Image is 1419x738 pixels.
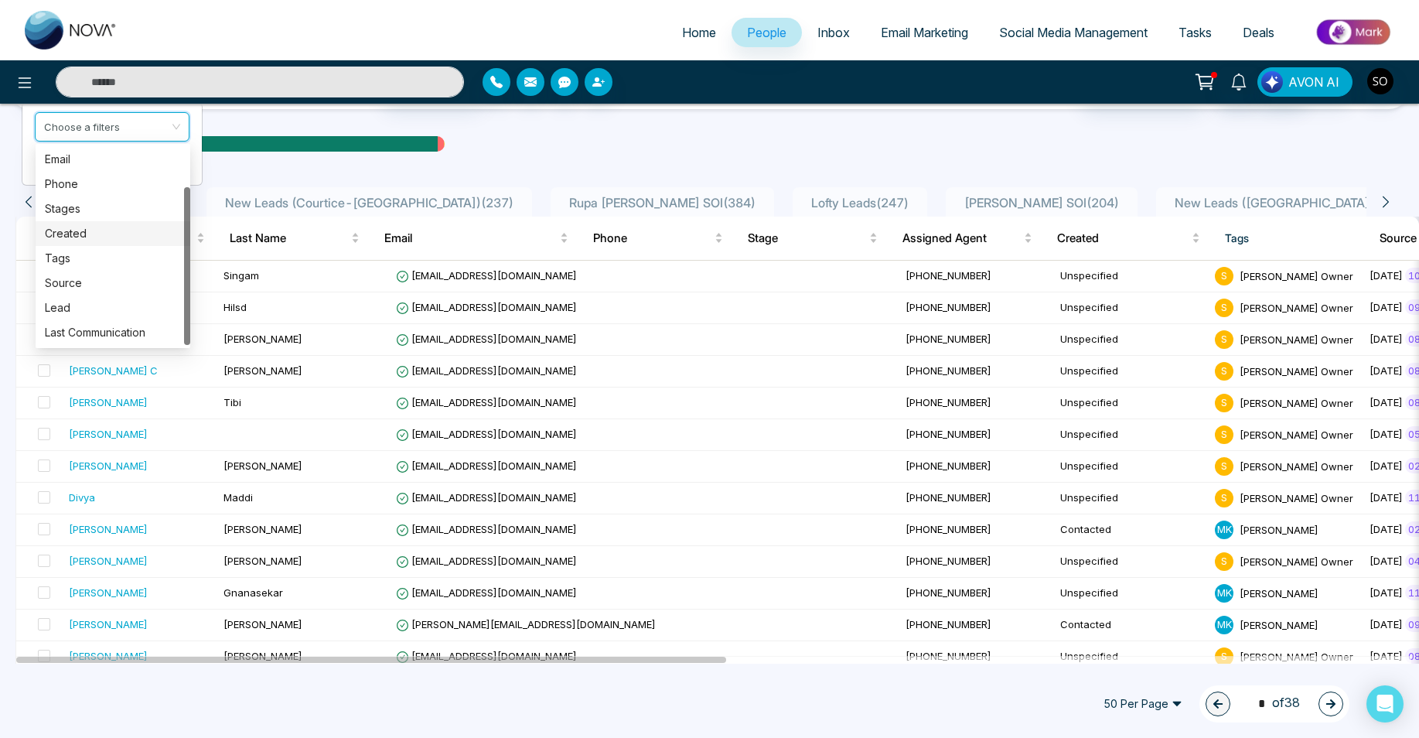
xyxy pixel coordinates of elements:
span: [DATE] [1370,586,1403,599]
th: Assigned Agent [890,217,1045,260]
span: [DATE] [1370,301,1403,313]
td: Unspecified [1054,578,1209,610]
th: Last Name [217,217,372,260]
span: [DATE] [1370,523,1403,535]
span: Last Name [230,229,348,248]
span: [EMAIL_ADDRESS][DOMAIN_NAME] [396,333,577,345]
span: M K [1215,616,1233,634]
span: [PHONE_NUMBER] [906,650,991,662]
td: Unspecified [1054,292,1209,324]
span: New Leads (Courtice-[GEOGRAPHIC_DATA]) ( 237 ) [219,195,520,210]
span: [PERSON_NAME] Owner [1240,555,1353,567]
div: [PERSON_NAME] [69,521,148,537]
td: Unspecified [1054,641,1209,673]
div: Phone [36,172,190,196]
div: Last Communication [45,324,181,341]
td: Contacted [1054,514,1209,546]
span: [PHONE_NUMBER] [906,269,991,282]
span: [PERSON_NAME] Owner [1240,491,1353,504]
div: Tags [45,250,181,267]
td: Contacted [1054,610,1209,641]
span: [PERSON_NAME] [223,650,302,662]
th: Email [372,217,581,260]
span: Maddi [223,491,253,504]
span: Rupa [PERSON_NAME] SOI ( 384 ) [563,195,762,210]
span: [EMAIL_ADDRESS][DOMAIN_NAME] [396,269,577,282]
span: People [747,25,786,40]
div: [PERSON_NAME] [69,585,148,600]
span: [DATE] [1370,364,1403,377]
span: [PHONE_NUMBER] [906,333,991,345]
span: AVON AI [1288,73,1339,91]
span: Email [384,229,557,248]
span: [DATE] [1370,555,1403,567]
div: Email [36,147,190,172]
a: Home [667,18,732,47]
span: [DATE] [1370,491,1403,504]
span: Tibi [223,396,241,408]
span: S [1215,394,1233,412]
span: [PHONE_NUMBER] [906,428,991,440]
span: [PHONE_NUMBER] [906,364,991,377]
div: Stages [45,200,181,217]
ul: Custom Filter [22,102,203,186]
a: Social Media Management [984,18,1163,47]
span: Hilsd [223,301,247,313]
th: Phone [581,217,735,260]
span: [PERSON_NAME] SOI ( 204 ) [958,195,1125,210]
span: [PERSON_NAME] [223,618,302,630]
span: [PERSON_NAME] [1240,618,1318,630]
span: [PHONE_NUMBER] [906,523,991,535]
img: Lead Flow [1261,71,1283,93]
div: [PERSON_NAME] [69,617,148,632]
span: [DATE] [1370,618,1403,630]
span: [PERSON_NAME] Owner [1240,396,1353,408]
span: Stage [748,229,866,248]
td: Unspecified [1054,546,1209,578]
div: [PERSON_NAME] [69,426,148,442]
span: [PERSON_NAME] [1240,586,1318,599]
div: Email [45,151,181,168]
span: S [1215,489,1233,507]
span: [EMAIL_ADDRESS][DOMAIN_NAME] [396,555,577,567]
span: Lofty Leads ( 247 ) [805,195,915,210]
a: Email Marketing [865,18,984,47]
span: S [1215,299,1233,317]
span: S [1215,330,1233,349]
span: [PHONE_NUMBER] [906,586,991,599]
div: [PERSON_NAME] [69,648,148,664]
td: Unspecified [1054,356,1209,388]
button: AVON AI [1257,67,1352,97]
a: Deals [1227,18,1290,47]
span: Social Media Management [999,25,1148,40]
img: Nova CRM Logo [25,11,118,50]
td: Unspecified [1054,388,1209,419]
li: Choose a filters [22,109,202,145]
th: Tags [1213,217,1367,260]
span: Gnanasekar [223,586,283,599]
span: [EMAIL_ADDRESS][DOMAIN_NAME] [396,650,577,662]
span: Inbox [817,25,850,40]
span: [PERSON_NAME] Owner [1240,460,1353,472]
span: [PHONE_NUMBER] [906,396,991,408]
div: [PERSON_NAME] [69,458,148,473]
div: [PERSON_NAME] [69,395,148,410]
span: [PERSON_NAME] [1240,523,1318,535]
span: [EMAIL_ADDRESS][DOMAIN_NAME] [396,523,577,535]
span: [EMAIL_ADDRESS][DOMAIN_NAME] [396,396,577,408]
div: Created [36,221,190,246]
span: [PERSON_NAME] Owner [1240,428,1353,440]
div: [PERSON_NAME] C [69,363,158,378]
div: Source [45,275,181,292]
div: Created [45,225,181,242]
span: [DATE] [1370,650,1403,662]
div: [PERSON_NAME] [69,553,148,569]
span: Singam [223,269,259,282]
span: Email Marketing [881,25,968,40]
span: [PERSON_NAME] Owner [1240,301,1353,313]
span: Tasks [1179,25,1212,40]
span: [PERSON_NAME] [223,523,302,535]
span: [EMAIL_ADDRESS][DOMAIN_NAME] [396,460,577,472]
span: [DATE] [1370,460,1403,472]
span: S [1215,552,1233,571]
